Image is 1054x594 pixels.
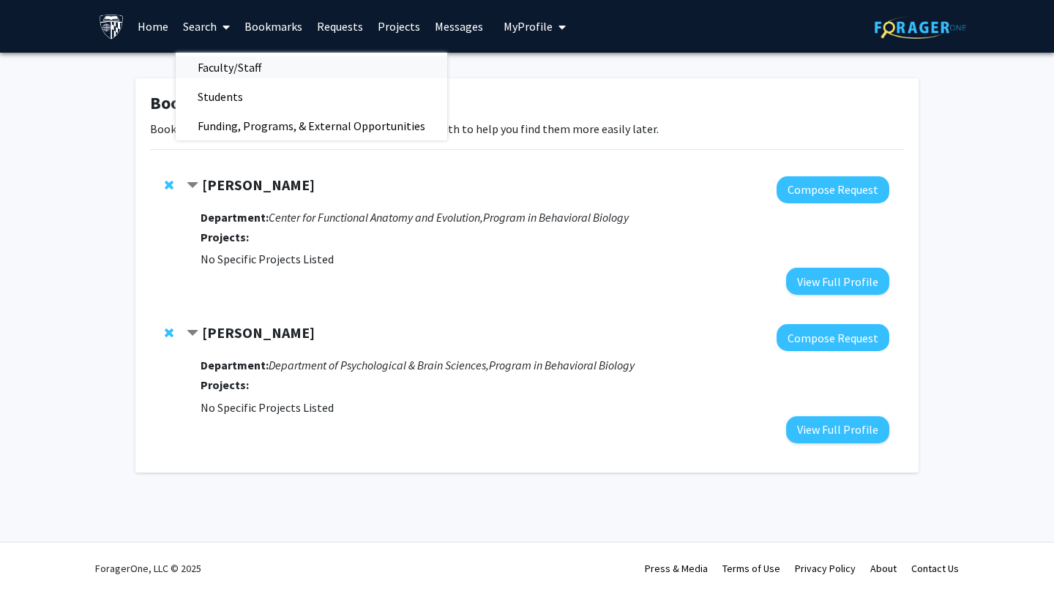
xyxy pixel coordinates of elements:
i: Center for Functional Anatomy and Evolution, [269,210,483,225]
button: Compose Request to Kisi Bohn [777,324,889,351]
i: Department of Psychological & Brain Sciences, [269,358,489,372]
a: Funding, Programs, & External Opportunities [176,115,447,137]
iframe: Chat [11,528,62,583]
strong: Projects: [201,230,249,244]
strong: [PERSON_NAME] [202,323,315,342]
a: Terms of Use [722,562,780,575]
span: Students [176,82,265,111]
a: Home [130,1,176,52]
strong: [PERSON_NAME] [202,176,315,194]
span: Contract Kisi Bohn Bookmark [187,328,198,339]
span: Remove Kisi Bohn from bookmarks [165,327,173,339]
span: Remove Amy Balanoff from bookmarks [165,179,173,191]
button: Compose Request to Amy Balanoff [777,176,889,203]
img: Johns Hopkins University Logo [99,14,124,40]
span: No Specific Projects Listed [201,400,334,415]
a: Messages [427,1,490,52]
button: View Full Profile [786,416,889,443]
h1: Bookmarks [150,93,904,114]
a: Privacy Policy [795,562,856,575]
span: Contract Amy Balanoff Bookmark [187,180,198,192]
i: Program in Behavioral Biology [489,358,635,372]
strong: Projects: [201,377,249,392]
a: Faculty/Staff [176,56,447,78]
a: Students [176,86,447,108]
span: Funding, Programs, & External Opportunities [176,111,447,140]
a: Projects [370,1,427,52]
strong: Department: [201,358,269,372]
a: Contact Us [911,562,959,575]
strong: Department: [201,210,269,225]
i: Program in Behavioral Biology [483,210,629,225]
p: Bookmark the faculty/staff you are interested in working with to help you find them more easily l... [150,120,904,138]
a: Press & Media [645,562,708,575]
div: ForagerOne, LLC © 2025 [95,543,201,594]
span: No Specific Projects Listed [201,252,334,266]
span: Faculty/Staff [176,53,283,82]
button: View Full Profile [786,268,889,295]
a: Bookmarks [237,1,310,52]
a: Requests [310,1,370,52]
span: My Profile [504,19,553,34]
a: Search [176,1,237,52]
a: About [870,562,897,575]
img: ForagerOne Logo [875,16,966,39]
